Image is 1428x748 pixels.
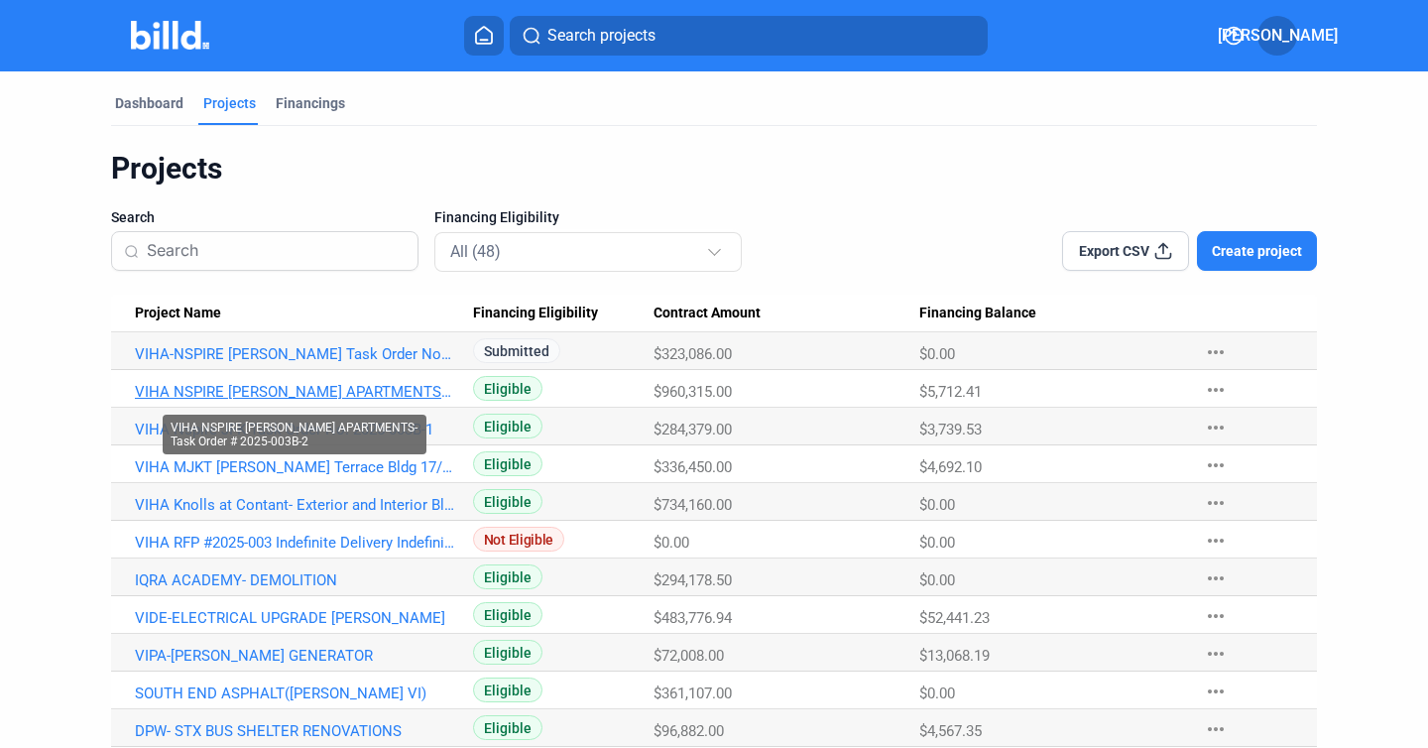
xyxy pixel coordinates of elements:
mat-icon: more_horiz [1204,680,1228,703]
span: $4,567.35 [919,722,982,740]
a: VIHA Nspire JFK Task Order No. 2025-003B-1 [135,421,455,438]
span: Project Name [135,305,221,322]
span: Eligible [473,564,542,589]
span: Financing Eligibility [473,305,598,322]
span: Submitted [473,338,560,363]
span: $960,315.00 [654,383,732,401]
div: Financings [276,93,345,113]
mat-icon: more_horiz [1204,642,1228,666]
mat-icon: more_horiz [1204,453,1228,477]
span: Eligible [473,451,542,476]
img: Billd Company Logo [131,21,209,50]
span: $336,450.00 [654,458,732,476]
span: $284,379.00 [654,421,732,438]
span: $734,160.00 [654,496,732,514]
span: Eligible [473,602,542,627]
mat-select-trigger: All (48) [450,242,501,261]
mat-icon: more_horiz [1204,378,1228,402]
span: $323,086.00 [654,345,732,363]
span: Eligible [473,715,542,740]
div: Financing Balance [919,305,1185,322]
div: Project Name [135,305,473,322]
span: $294,178.50 [654,571,732,589]
span: Financing Balance [919,305,1036,322]
mat-icon: more_horiz [1204,566,1228,590]
div: Contract Amount [654,305,919,322]
span: $0.00 [919,496,955,514]
span: $4,692.10 [919,458,982,476]
button: Create project [1197,231,1317,271]
mat-icon: more_horiz [1204,604,1228,628]
span: Search projects [547,24,655,48]
button: [PERSON_NAME] [1257,16,1297,56]
a: VIHA Knolls at Contant- Exterior and Interior Bldg 1-1 [135,496,455,514]
span: Create project [1212,241,1302,261]
a: IQRA ACADEMY- DEMOLITION [135,571,455,589]
mat-icon: more_horiz [1204,340,1228,364]
span: Eligible [473,376,542,401]
a: VIHA RFP #2025-003 Indefinite Delivery Indefinite Quantity (IDIQ) NSPIRE [135,534,455,552]
mat-icon: more_horiz [1204,529,1228,553]
span: $0.00 [919,571,955,589]
span: $96,882.00 [654,722,724,740]
span: Eligible [473,640,542,665]
span: Export CSV [1079,241,1149,261]
button: Export CSV [1062,231,1189,271]
span: Contract Amount [654,305,761,322]
span: Eligible [473,414,542,438]
a: DPW- STX BUS SHELTER RENOVATIONS [135,722,455,740]
span: $72,008.00 [654,647,724,665]
span: Financing Eligibility [434,207,559,227]
span: $13,068.19 [919,647,990,665]
span: $52,441.23 [919,609,990,627]
span: Eligible [473,489,542,514]
a: SOUTH END ASPHALT([PERSON_NAME] VI) [135,685,455,702]
div: Projects [111,150,1317,187]
div: Projects [203,93,256,113]
a: VIDE-ELECTRICAL UPGRADE [PERSON_NAME] [135,609,455,627]
div: VIHA NSPIRE [PERSON_NAME] APARTMENTS-Task Order # 2025-003B-2 [163,415,426,454]
span: $0.00 [919,685,955,702]
input: Search [147,230,406,272]
mat-icon: more_horiz [1204,416,1228,439]
span: [PERSON_NAME] [1218,24,1338,48]
button: Search projects [510,16,988,56]
span: $0.00 [919,345,955,363]
span: $361,107.00 [654,685,732,702]
a: VIPA-[PERSON_NAME] GENERATOR [135,647,455,665]
mat-icon: more_horiz [1204,491,1228,515]
div: Dashboard [115,93,183,113]
span: Search [111,207,155,227]
span: $5,712.41 [919,383,982,401]
div: Financing Eligibility [473,305,654,322]
span: Not Eligible [473,527,564,552]
a: VIHA MJKT [PERSON_NAME] Terrace Bldg 17/19/22 [135,458,455,476]
span: $3,739.53 [919,421,982,438]
a: VIHA NSPIRE [PERSON_NAME] APARTMENTS-Task Order # 2025-003B-2 [135,383,455,401]
a: VIHA-NSPIRE [PERSON_NAME] Task Order No. 2025-003B-3 [135,345,455,363]
span: $483,776.94 [654,609,732,627]
span: Eligible [473,678,542,702]
mat-icon: more_horiz [1204,717,1228,741]
span: $0.00 [919,534,955,552]
span: $0.00 [654,534,689,552]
